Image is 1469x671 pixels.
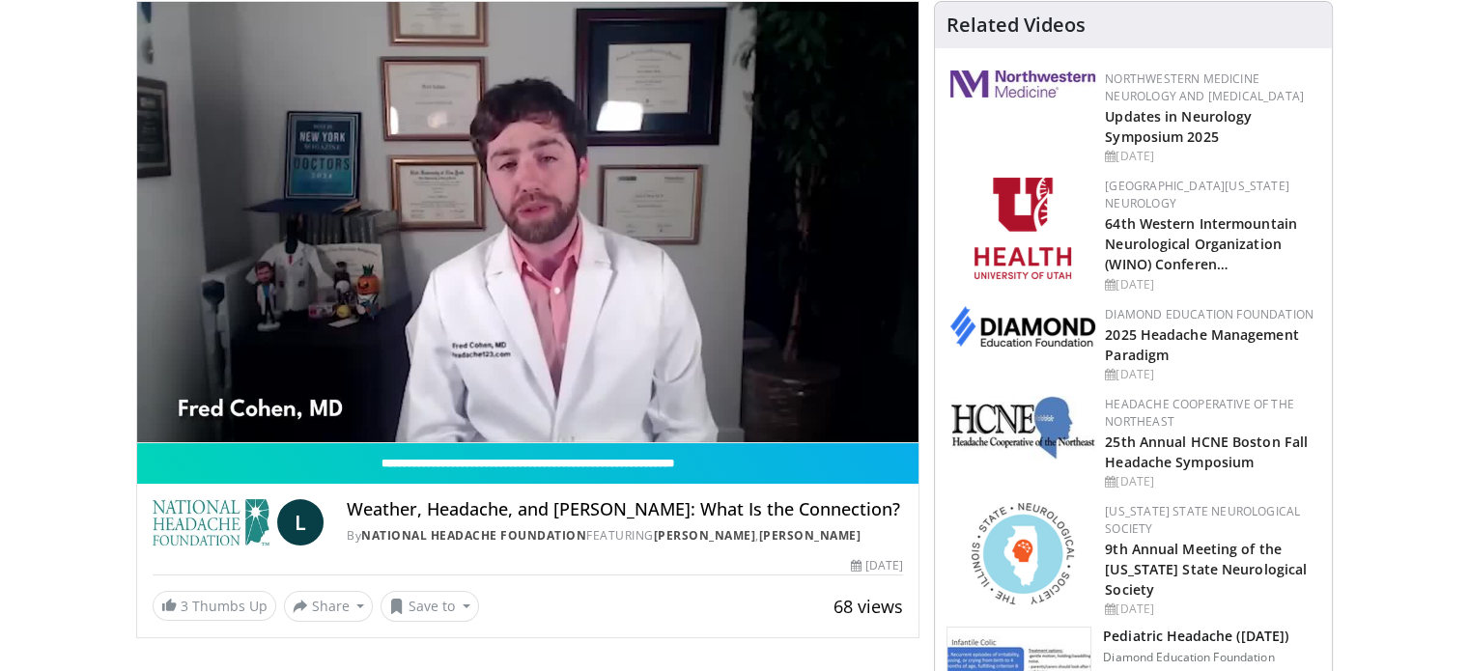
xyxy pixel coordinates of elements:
[361,527,586,544] a: National Headache Foundation
[1105,601,1316,618] div: [DATE]
[833,595,903,618] span: 68 views
[851,557,903,574] div: [DATE]
[1105,70,1304,104] a: Northwestern Medicine Neurology and [MEDICAL_DATA]
[972,503,1074,604] img: 71a8b48c-8850-4916-bbdd-e2f3ccf11ef9.png.150x105_q85_autocrop_double_scale_upscale_version-0.2.png
[137,2,919,443] video-js: Video Player
[1105,540,1307,599] a: 9th Annual Meeting of the [US_STATE] State Neurological Society
[181,597,188,615] span: 3
[1105,473,1316,490] div: [DATE]
[1103,627,1288,646] h3: Pediatric Headache ([DATE])
[1105,366,1316,383] div: [DATE]
[654,527,756,544] a: [PERSON_NAME]
[950,70,1095,98] img: 2a462fb6-9365-492a-ac79-3166a6f924d8.png.150x105_q85_autocrop_double_scale_upscale_version-0.2.jpg
[1105,503,1300,537] a: [US_STATE] State Neurological Society
[284,591,374,622] button: Share
[1103,650,1288,665] p: Diamond Education Foundation
[153,499,270,545] img: National Headache Foundation
[153,591,276,621] a: 3 Thumbs Up
[1105,396,1294,430] a: Headache Cooperative of the Northeast
[1105,433,1308,471] a: 25th Annual HCNE Boston Fall Headache Symposium
[1105,214,1297,273] a: 64th Western Intermountain Neurological Organization (WINO) Conferen…
[950,396,1095,460] img: 6c52f715-17a6-4da1-9b6c-8aaf0ffc109f.jpg.150x105_q85_autocrop_double_scale_upscale_version-0.2.jpg
[1105,306,1314,322] a: Diamond Education Foundation
[1105,107,1252,146] a: Updates in Neurology Symposium 2025
[950,306,1095,347] img: d0406666-9e5f-4b94-941b-f1257ac5ccaf.png.150x105_q85_autocrop_double_scale_upscale_version-0.2.png
[1105,148,1316,165] div: [DATE]
[347,527,903,545] div: By FEATURING ,
[1105,325,1298,364] a: 2025 Headache Management Paradigm
[347,499,903,520] h4: Weather, Headache, and [PERSON_NAME]: What Is the Connection?
[277,499,324,545] a: L
[946,14,1086,37] h4: Related Videos
[975,178,1071,279] img: f6362829-b0a3-407d-a044-59546adfd345.png.150x105_q85_autocrop_double_scale_upscale_version-0.2.png
[1105,178,1289,211] a: [GEOGRAPHIC_DATA][US_STATE] Neurology
[759,527,862,544] a: [PERSON_NAME]
[381,591,479,622] button: Save to
[1105,276,1316,294] div: [DATE]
